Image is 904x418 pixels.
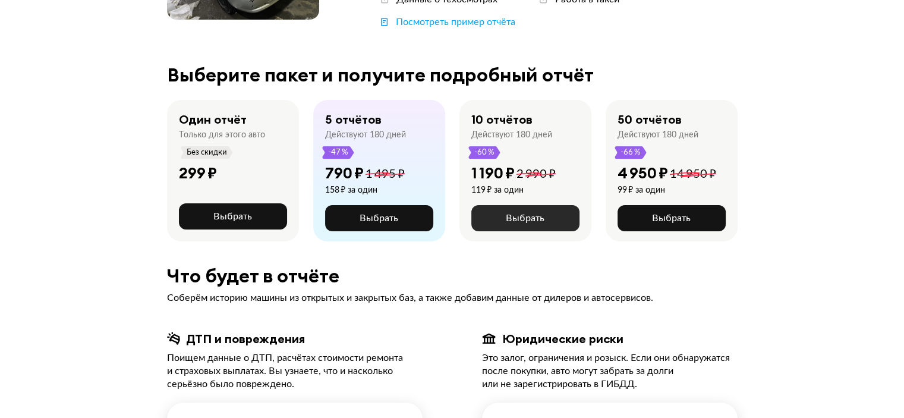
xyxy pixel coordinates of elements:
button: Выбрать [471,205,579,231]
div: 5 отчётов [325,112,382,127]
div: 10 отчётов [471,112,533,127]
button: Выбрать [179,203,287,230]
div: Действуют 180 дней [471,130,552,140]
div: Поищем данные о ДТП, расчётах стоимости ремонта и страховых выплатах. Вы узнаете, что и насколько... [167,351,423,391]
span: 14 950 ₽ [670,168,716,180]
div: Действуют 180 дней [325,130,406,140]
span: Выбрать [213,212,252,221]
div: Соберём историю машины из открытых и закрытых баз, а также добавим данные от дилеров и автосервисов. [167,291,738,304]
div: Выберите пакет и получите подробный отчёт [167,64,738,86]
div: 99 ₽ за один [618,185,716,196]
div: 1 190 ₽ [471,164,515,183]
div: 119 ₽ за один [471,185,556,196]
span: 1 495 ₽ [366,168,405,180]
div: 790 ₽ [325,164,364,183]
button: Выбрать [618,205,726,231]
span: -47 % [327,146,349,159]
div: Что будет в отчёте [167,265,738,287]
button: Выбрать [325,205,433,231]
div: Действуют 180 дней [618,130,698,140]
div: 299 ₽ [179,164,217,183]
span: -60 % [474,146,495,159]
div: 158 ₽ за один [325,185,405,196]
div: Юридические риски [502,331,623,347]
span: Выбрать [652,213,691,223]
div: 4 950 ₽ [618,164,668,183]
span: Выбрать [360,213,398,223]
span: Без скидки [186,146,228,159]
span: -66 % [620,146,641,159]
div: 50 отчётов [618,112,682,127]
span: Выбрать [506,213,544,223]
div: Это залог, ограничения и розыск. Если они обнаружатся после покупки, авто могут забрать за долги ... [482,351,738,391]
div: Один отчёт [179,112,247,127]
div: Только для этого авто [179,130,265,140]
div: ДТП и повреждения [186,331,305,347]
span: 2 990 ₽ [516,168,556,180]
div: Посмотреть пример отчёта [396,15,515,29]
a: Посмотреть пример отчёта [379,15,515,29]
